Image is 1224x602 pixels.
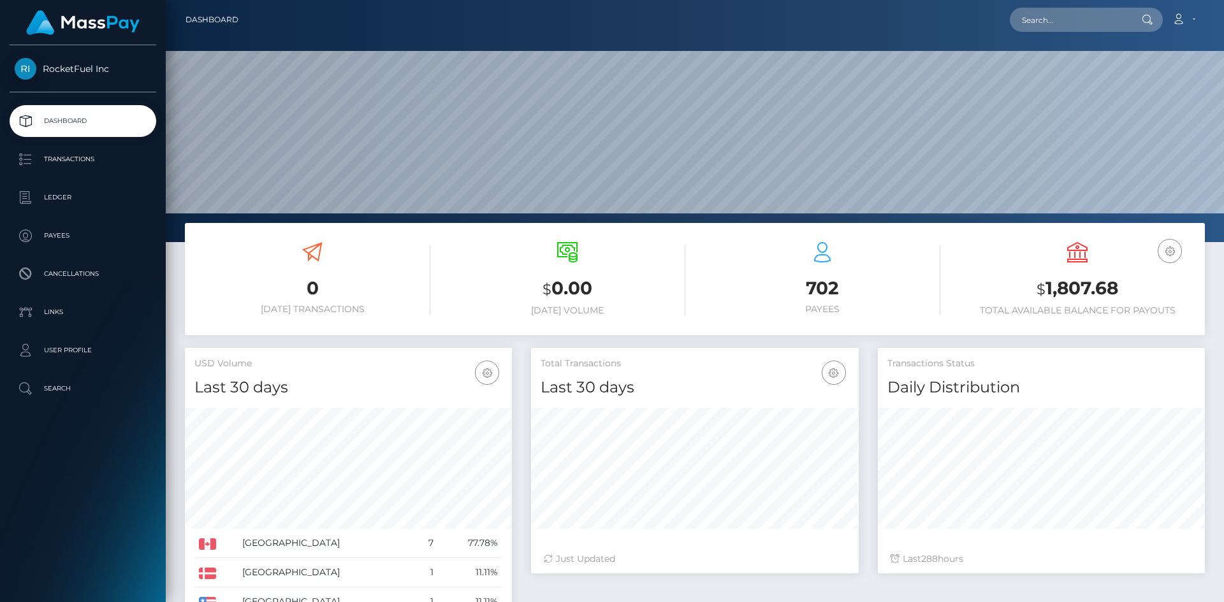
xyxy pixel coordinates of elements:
[543,280,551,298] small: $
[15,341,151,360] p: User Profile
[891,552,1192,566] div: Last hours
[199,538,216,550] img: CA.png
[15,379,151,398] p: Search
[704,276,940,301] h3: 702
[194,376,502,399] h4: Last 30 days
[959,276,1195,302] h3: 1,807.68
[15,188,151,207] p: Ledger
[10,63,156,75] span: RocketFuel Inc
[186,6,238,33] a: Dashboard
[414,529,438,558] td: 7
[10,296,156,328] a: Links
[438,558,502,587] td: 11.11%
[887,357,1195,370] h5: Transactions Status
[959,305,1195,316] h6: Total Available Balance for Payouts
[10,334,156,366] a: User Profile
[1037,280,1045,298] small: $
[15,150,151,169] p: Transactions
[10,258,156,290] a: Cancellations
[194,304,430,315] h6: [DATE] Transactions
[15,226,151,245] p: Payees
[887,376,1195,399] h4: Daily Distribution
[194,276,430,301] h3: 0
[238,558,414,587] td: [GEOGRAPHIC_DATA]
[199,568,216,579] img: DK.png
[544,552,845,566] div: Just Updated
[10,143,156,175] a: Transactions
[10,105,156,137] a: Dashboard
[449,276,685,302] h3: 0.00
[15,264,151,283] p: Cancellations
[238,529,414,558] td: [GEOGRAPHIC_DATA]
[15,111,151,131] p: Dashboard
[438,529,502,558] td: 77.78%
[414,558,438,587] td: 1
[10,182,156,213] a: Ledger
[26,10,140,35] img: MassPay Logo
[449,305,685,316] h6: [DATE] Volume
[15,58,36,80] img: RocketFuel Inc
[10,373,156,405] a: Search
[10,220,156,252] a: Payees
[194,357,502,370] h5: USD Volume
[541,357,849,370] h5: Total Transactions
[704,304,940,315] h6: Payees
[15,303,151,322] p: Links
[921,553,938,564] span: 288
[1010,8,1130,32] input: Search...
[541,376,849,399] h4: Last 30 days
